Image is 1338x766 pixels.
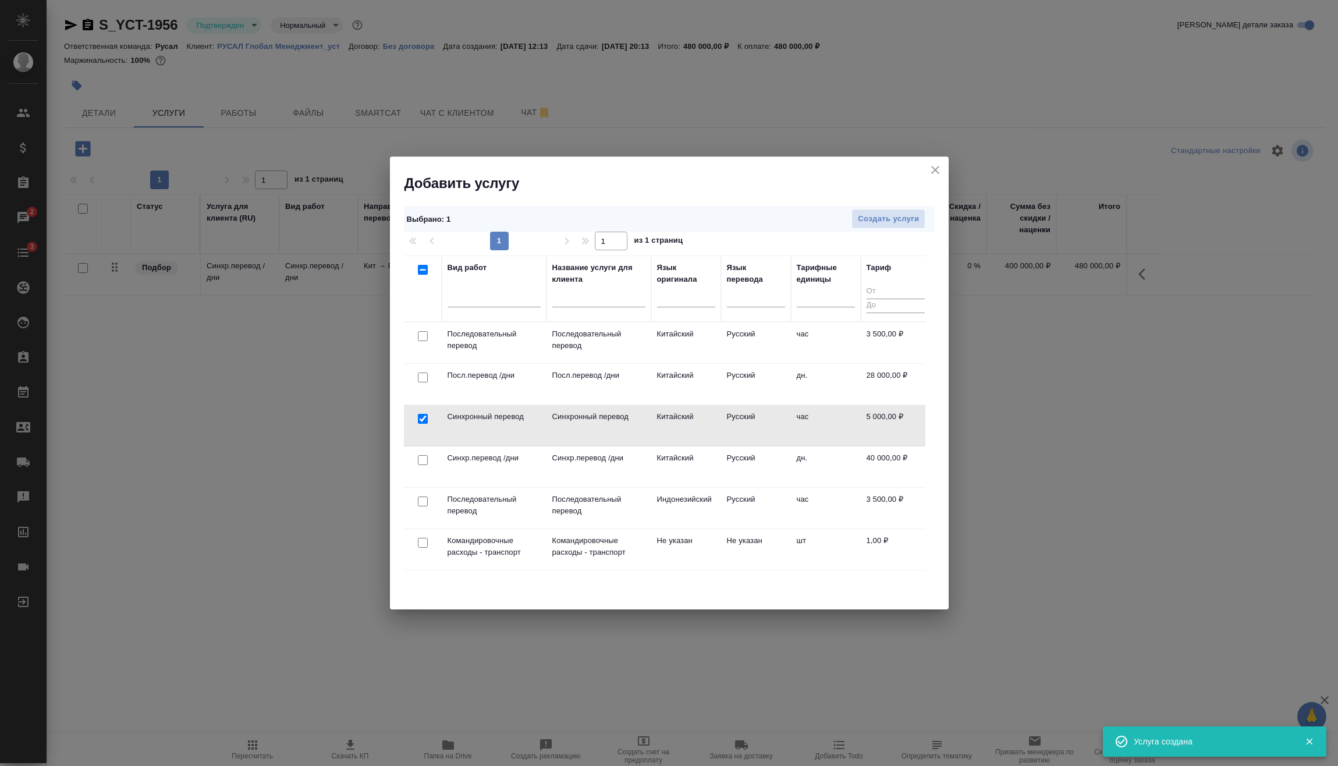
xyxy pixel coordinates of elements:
td: Русский [721,405,791,446]
td: 5 000,00 ₽ [861,405,931,446]
h2: Добавить услугу [404,174,949,193]
td: дн. [791,364,861,405]
div: Тариф [867,262,892,274]
p: Последовательный перевод [552,328,645,352]
input: До [867,299,925,313]
span: Создать услуги [858,212,919,226]
td: 1,00 ₽ [861,529,931,570]
p: Последовательный перевод [552,494,645,517]
td: шт [791,529,861,570]
input: От [867,285,925,299]
td: час [791,322,861,363]
p: Синхр.перевод /дни [448,452,541,464]
td: 40 000,00 ₽ [861,446,931,487]
td: Китайский [651,405,721,446]
p: Командировочные расходы - транспорт [448,535,541,558]
p: Командировочные расходы - транспорт [552,535,645,558]
p: Последовательный перевод [448,328,541,352]
p: Посл.перевод /дни [448,370,541,381]
td: Русский [721,322,791,363]
td: Русский [721,446,791,487]
span: из 1 страниц [634,233,683,250]
div: Язык оригинала [657,262,715,285]
td: 3 500,00 ₽ [861,322,931,363]
p: Синхронный перевод [552,411,645,423]
td: дн. [791,446,861,487]
div: Услуга создана [1134,736,1287,747]
p: Последовательный перевод [448,494,541,517]
td: 28 000,00 ₽ [861,364,931,405]
td: Русский [721,364,791,405]
p: Синхр.перевод /дни [552,452,645,464]
td: Китайский [651,364,721,405]
div: Вид работ [448,262,487,274]
button: Создать услуги [851,209,925,229]
p: Посл.перевод /дни [552,370,645,381]
div: Язык перевода [727,262,785,285]
button: close [927,161,944,179]
td: Русский [721,488,791,529]
td: час [791,405,861,446]
td: Китайский [651,322,721,363]
div: Тарифные единицы [797,262,855,285]
td: Не указан [651,529,721,570]
div: Название услуги для клиента [552,262,645,285]
td: Китайский [651,446,721,487]
td: 3 500,00 ₽ [861,488,931,529]
span: Выбрано : 1 [407,215,451,224]
p: Синхронный перевод [448,411,541,423]
td: Не указан [721,529,791,570]
td: час [791,488,861,529]
td: Индонезийский [651,488,721,529]
button: Закрыть [1297,736,1321,747]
